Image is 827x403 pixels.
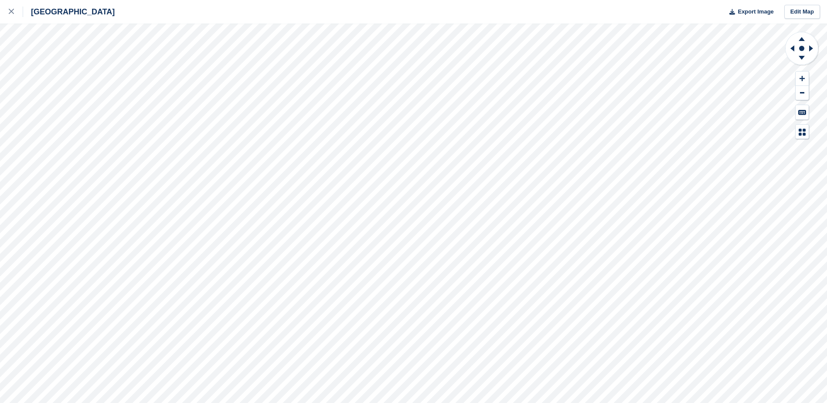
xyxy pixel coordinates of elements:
span: Export Image [738,7,773,16]
button: Map Legend [796,125,809,139]
button: Export Image [724,5,774,19]
a: Edit Map [784,5,820,19]
button: Keyboard Shortcuts [796,105,809,120]
button: Zoom In [796,72,809,86]
div: [GEOGRAPHIC_DATA] [23,7,115,17]
button: Zoom Out [796,86,809,100]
